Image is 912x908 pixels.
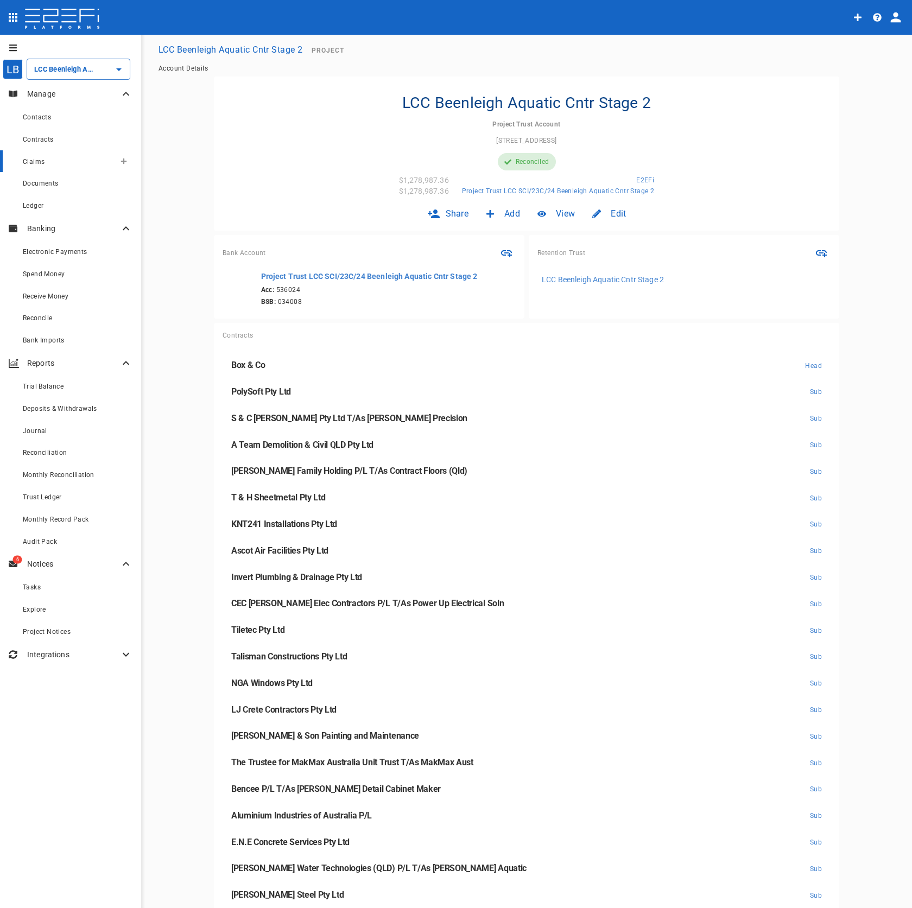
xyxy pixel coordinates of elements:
span: Sub [810,627,822,634]
a: [PERSON_NAME] Family Holding P/L T/As Contract Floors (Qld)Sub [223,458,831,485]
p: Integrations [27,649,119,660]
span: Sub [810,547,822,555]
a: T & H Sheetmetal Pty LtdSub [223,485,831,511]
span: Edit [611,207,626,220]
span: Sub [810,759,822,767]
p: Project Trust LCC SCI/23C/24 Beenleigh Aquatic Cntr Stage 2 [261,271,478,282]
button: Create claim [115,153,132,170]
p: $1,278,987.36 [399,186,449,196]
div: Edit [584,201,635,226]
span: Contacts [23,113,51,121]
span: [PERSON_NAME] & Son Painting and Maintenance [231,731,419,741]
button: Open [111,62,126,77]
span: E.N.E Concrete Services Pty Ltd [231,837,350,847]
span: Project Trust LCC SCI/23C/24 Beenleigh Aquatic Cntr Stage 2 [462,187,655,195]
span: Sub [810,574,822,581]
p: $1,278,987.36 [399,175,449,186]
a: CEC [PERSON_NAME] Elec Contractors P/L T/As Power Up Electrical SolnSub [223,590,831,617]
button: Link RTA [812,244,831,262]
a: Ascot Air Facilities Pty LtdSub [223,538,831,564]
span: Sub [810,520,822,528]
p: LCC Beenleigh Aquatic Cntr Stage 2 [542,274,664,285]
div: View [529,201,584,226]
div: LB [3,59,23,79]
span: NGA Windows Pty Ltd [231,678,313,688]
span: Talisman Constructions Pty Ltd [231,651,347,662]
span: Connect Bank Feed [497,244,516,262]
div: Share [419,201,478,226]
span: Sub [810,865,822,873]
span: Box & Co [231,360,265,370]
b: BSB: [261,298,276,306]
span: Share [446,207,469,220]
span: Tiletec Pty Ltd [231,625,284,635]
nav: breadcrumb [159,65,895,72]
p: Notices [27,558,119,569]
span: Create claim [121,158,127,164]
span: Sub [810,600,822,608]
span: Electronic Payments [23,248,87,256]
span: Deposits & Withdrawals [23,405,97,412]
span: T & H Sheetmetal Pty Ltd [231,492,325,503]
span: Sub [810,785,822,793]
span: Bank Account [223,249,266,257]
span: Sub [810,388,822,396]
a: NGA Windows Pty LtdSub [223,670,831,697]
span: Monthly Record Pack [23,516,89,523]
span: Sub [810,494,822,502]
a: LJ Crete Contractors Pty LtdSub [223,697,831,723]
a: Box & CoHead [223,352,831,379]
span: Reconciliation [23,449,67,456]
b: Acc: [261,286,275,294]
a: [PERSON_NAME] & Son Painting and MaintenanceSub [223,723,831,750]
span: Sub [810,892,822,899]
a: Invert Plumbing & Drainage Pty LtdSub [223,564,831,591]
span: Retention Trust [537,249,585,257]
span: Sub [810,839,822,846]
span: KNT241 Installations Pty Ltd [231,519,337,529]
span: Ascot Air Facilities Pty Ltd [231,545,328,556]
span: A Team Demolition & Civil QLD Pty Ltd [231,440,373,450]
a: [PERSON_NAME] Water Technologies (QLD) P/L T/As [PERSON_NAME] AquaticSub [223,855,831,882]
span: Sub [810,733,822,740]
span: Audit Pack [23,538,57,545]
p: Manage [27,88,119,99]
span: Ledger [23,202,43,209]
p: Reports [27,358,119,369]
span: [PERSON_NAME] Family Holding P/L T/As Contract Floors (Qld) [231,466,467,476]
span: LJ Crete Contractors Pty Ltd [231,704,337,715]
span: [PERSON_NAME] Water Technologies (QLD) P/L T/As [PERSON_NAME] Aquatic [231,863,527,873]
span: Invert Plumbing & Drainage Pty Ltd [231,572,362,582]
span: Bencee P/L T/As [PERSON_NAME] Detail Cabinet Maker [231,784,441,794]
a: S & C [PERSON_NAME] Pty Ltd T/As [PERSON_NAME] PrecisionSub [223,405,831,432]
span: Project [312,47,344,54]
span: Receive Money [23,293,68,300]
a: Account Details [159,65,208,72]
span: View [556,207,575,220]
span: Contracts [23,136,54,143]
span: Trial Balance [23,383,64,390]
span: Tasks [23,583,41,591]
span: Documents [23,180,59,187]
a: Bencee P/L T/As [PERSON_NAME] Detail Cabinet MakerSub [223,776,831,803]
span: Explore [23,606,46,613]
span: 6 [13,556,22,564]
span: Trust Ledger [23,493,62,501]
span: Sub [810,415,822,422]
a: A Team Demolition & Civil QLD Pty LtdSub [223,432,831,459]
span: E2EFi [636,176,654,184]
span: Reconcile [23,314,53,322]
span: Spend Money [23,270,65,278]
a: PolySoft Pty LtdSub [223,379,831,405]
span: [STREET_ADDRESS] [496,137,556,144]
span: Project Notices [23,628,71,636]
span: Project Trust Account [492,120,560,128]
h4: LCC Beenleigh Aquatic Cntr Stage 2 [402,94,651,112]
span: Sub [810,706,822,714]
span: Sub [810,441,822,449]
span: Sub [810,680,822,687]
input: LCC Beenleigh Aquatic Cntr Stage 2 [31,64,95,75]
a: E.N.E Concrete Services Pty LtdSub [223,829,831,856]
a: Aluminium Industries of Australia P/LSub [223,803,831,829]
